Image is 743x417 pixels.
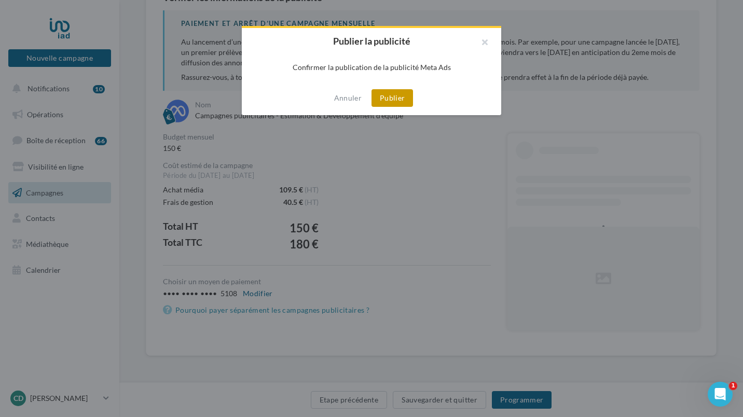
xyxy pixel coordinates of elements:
button: Annuler [330,92,366,104]
span: 1 [729,382,737,390]
div: Confirmer la publication de la publicité Meta Ads [258,62,485,73]
iframe: Intercom live chat [708,382,733,407]
button: Publier [371,89,413,107]
h2: Publier la publicité [258,36,485,46]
